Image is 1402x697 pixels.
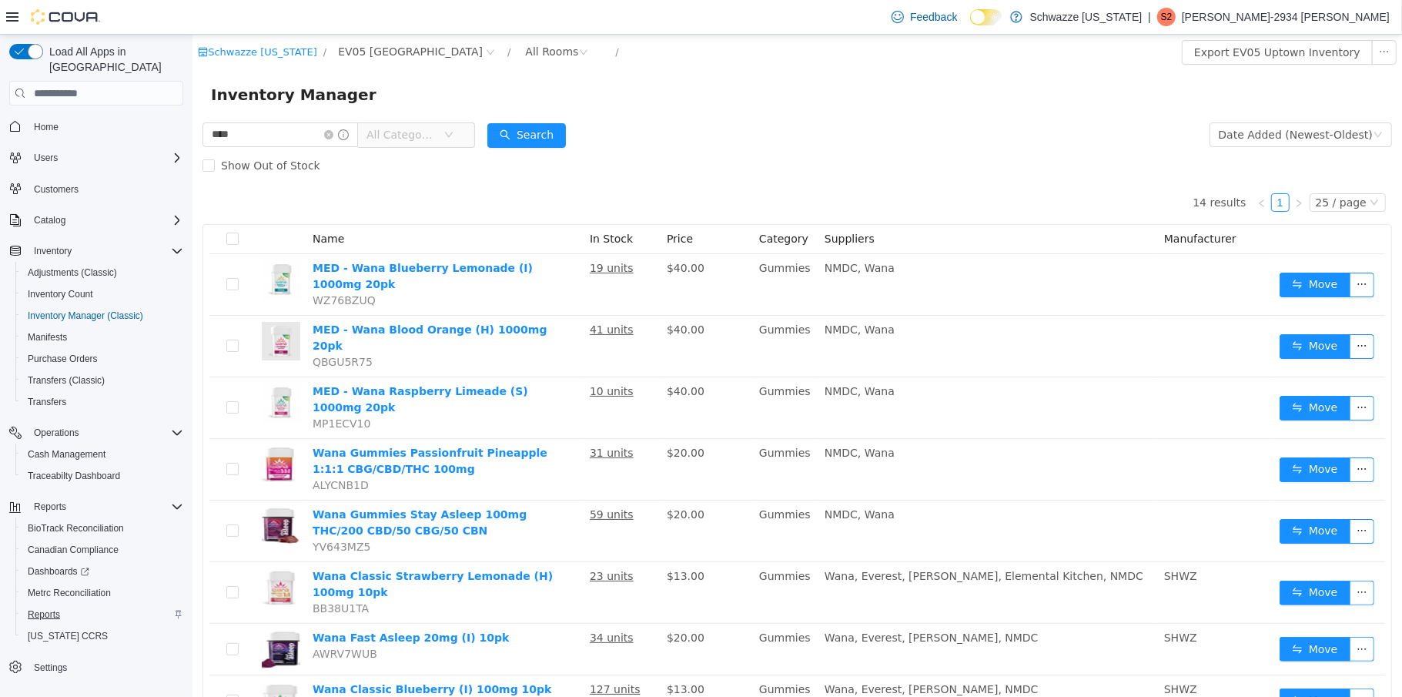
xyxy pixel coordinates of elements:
[15,561,189,582] a: Dashboards
[1157,361,1182,386] button: icon: ellipsis
[1148,8,1151,26] p: |
[22,393,72,411] a: Transfers
[1102,164,1111,173] i: icon: right
[120,383,178,395] span: MP1ECV10
[972,535,1005,548] span: SHWZ
[22,371,111,390] a: Transfers (Classic)
[28,288,93,300] span: Inventory Count
[22,263,123,282] a: Adjustments (Classic)
[28,587,111,599] span: Metrc Reconciliation
[474,535,512,548] span: $13.00
[28,424,85,442] button: Operations
[972,597,1005,609] span: SHWZ
[15,327,189,348] button: Manifests
[69,410,108,449] img: Wana Gummies Passionfruit Pineapple 1:1:1 CBG/CBD/THC 100mg hero shot
[567,198,616,210] span: Category
[22,285,183,303] span: Inventory Count
[1123,159,1174,176] div: 25 / page
[15,604,189,625] button: Reports
[1177,163,1186,174] i: icon: down
[22,371,183,390] span: Transfers (Classic)
[28,522,124,534] span: BioTrack Reconciliation
[132,96,141,105] i: icon: close-circle
[22,584,183,602] span: Metrc Reconciliation
[34,214,65,226] span: Catalog
[28,211,183,230] span: Catalog
[22,541,183,559] span: Canadian Compliance
[146,95,156,106] i: icon: info-circle
[15,625,189,647] button: [US_STATE] CCRS
[1157,654,1182,679] button: icon: ellipsis
[146,8,290,25] span: EV05 Uptown
[397,648,448,661] u: 127 units
[28,266,117,279] span: Adjustments (Classic)
[28,396,66,408] span: Transfers
[69,595,108,634] img: Wana Fast Asleep 20mg (I) 10pk hero shot
[28,310,143,322] span: Inventory Manager (Classic)
[28,424,183,442] span: Operations
[22,263,183,282] span: Adjustments (Classic)
[632,350,702,363] span: NMDC, Wana
[1087,423,1158,447] button: icon: swapMove
[34,121,59,133] span: Home
[1157,602,1182,627] button: icon: ellipsis
[1157,300,1182,324] button: icon: ellipsis
[28,565,89,578] span: Dashboards
[632,227,702,240] span: NMDC, Wana
[22,307,183,325] span: Inventory Manager (Classic)
[28,374,105,387] span: Transfers (Classic)
[1079,159,1096,176] a: 1
[31,9,100,25] img: Cova
[252,96,261,106] i: icon: down
[120,535,360,564] a: Wana Classic Strawberry Lemonade (H) 100mg 10pk
[315,12,318,23] span: /
[293,13,303,22] i: icon: close-circle
[120,198,152,210] span: Name
[69,534,108,572] img: Wana Classic Strawberry Lemonade (H) 100mg 10pk hero shot
[22,285,99,303] a: Inventory Count
[120,474,334,502] a: Wana Gummies Stay Asleep 100mg THC/200 CBD/50 CBG/50 CBN
[22,307,149,325] a: Inventory Manager (Classic)
[120,350,336,379] a: MED - Wana Raspberry Limeade (S) 1000mg 20pk
[22,605,66,624] a: Reports
[28,470,120,482] span: Traceabilty Dashboard
[28,179,183,199] span: Customers
[15,582,189,604] button: Metrc Reconciliation
[22,393,183,411] span: Transfers
[632,597,846,609] span: Wana, Everest, [PERSON_NAME], NMDC
[15,465,189,487] button: Traceabilty Dashboard
[1065,164,1074,173] i: icon: left
[15,283,189,305] button: Inventory Count
[15,391,189,413] button: Transfers
[560,466,626,528] td: Gummies
[1179,5,1204,30] button: icon: ellipsis
[910,9,957,25] span: Feedback
[1087,300,1158,324] button: icon: swapMove
[3,178,189,200] button: Customers
[423,12,426,23] span: /
[22,562,183,581] span: Dashboards
[1157,238,1182,263] button: icon: ellipsis
[560,343,626,404] td: Gummies
[174,92,244,108] span: All Categories
[474,350,512,363] span: $40.00
[474,198,500,210] span: Price
[560,589,626,641] td: Gummies
[397,474,441,486] u: 59 units
[22,125,134,137] span: Show Out of Stock
[22,562,95,581] a: Dashboards
[22,541,125,559] a: Canadian Compliance
[474,597,512,609] span: $20.00
[474,474,512,486] span: $20.00
[28,242,183,260] span: Inventory
[120,444,176,457] span: ALYCNB1D
[18,48,193,72] span: Inventory Manager
[3,422,189,444] button: Operations
[22,467,126,485] a: Traceabilty Dashboard
[120,289,355,317] a: MED - Wana Blood Orange (H) 1000mg 20pk
[560,219,626,281] td: Gummies
[28,211,72,230] button: Catalog
[22,328,183,347] span: Manifests
[120,568,176,580] span: BB38U1TA
[474,412,512,424] span: $20.00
